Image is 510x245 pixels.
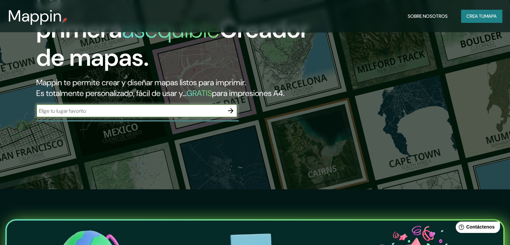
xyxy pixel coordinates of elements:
font: GRATIS [186,88,212,98]
img: pin de mapeo [62,17,67,23]
button: Crea tumapa [461,10,502,22]
font: Sobre nosotros [408,13,448,19]
input: Elige tu lugar favorito [36,107,224,115]
font: Mappin te permite crear y diseñar mapas listos para imprimir. [36,77,246,88]
iframe: Lanzador de widgets de ayuda [450,219,503,238]
font: para impresiones A4. [212,88,284,98]
font: Crea tu [466,13,485,19]
font: Mappin [8,5,62,27]
font: mapa [485,13,497,19]
font: Creador de mapas. [36,14,309,73]
button: Sobre nosotros [405,10,450,22]
font: Es totalmente personalizado, fácil de usar y... [36,88,186,98]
